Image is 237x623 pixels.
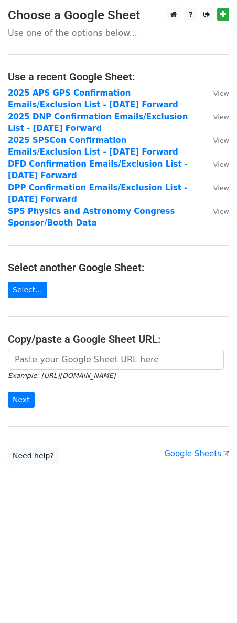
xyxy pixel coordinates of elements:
a: DPP Confirmation Emails/Exclusion List - [DATE] Forward [8,183,187,205]
input: Next [8,392,35,408]
input: Paste your Google Sheet URL here [8,350,224,370]
a: View [203,136,229,145]
small: View [213,208,229,216]
a: SPS Physics and Astronomy Congress Sponsor/Booth Data [8,207,175,228]
p: Use one of the options below... [8,27,229,38]
h4: Copy/paste a Google Sheet URL: [8,333,229,345]
a: View [203,159,229,169]
a: 2025 APS GPS Confirmation Emails/Exclusion List - [DATE] Forward [8,88,178,110]
h3: Choose a Google Sheet [8,8,229,23]
a: 2025 SPSCon Confirmation Emails/Exclusion List - [DATE] Forward [8,136,178,157]
h4: Use a recent Google Sheet: [8,70,229,83]
a: View [203,183,229,192]
a: Google Sheets [164,449,229,458]
small: View [213,113,229,121]
small: Example: [URL][DOMAIN_NAME] [8,372,115,380]
a: DFD Confirmation Emails/Exclusion List - [DATE] Forward [8,159,188,181]
a: Need help? [8,448,59,464]
small: View [213,89,229,97]
small: View [213,137,229,145]
a: View [203,88,229,98]
small: View [213,184,229,192]
a: Select... [8,282,47,298]
small: View [213,160,229,168]
iframe: Chat Widget [185,573,237,623]
a: View [203,207,229,216]
a: 2025 DNP Confirmation Emails/Exclusion List - [DATE] Forward [8,112,188,134]
a: View [203,112,229,121]
h4: Select another Google Sheet: [8,261,229,274]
